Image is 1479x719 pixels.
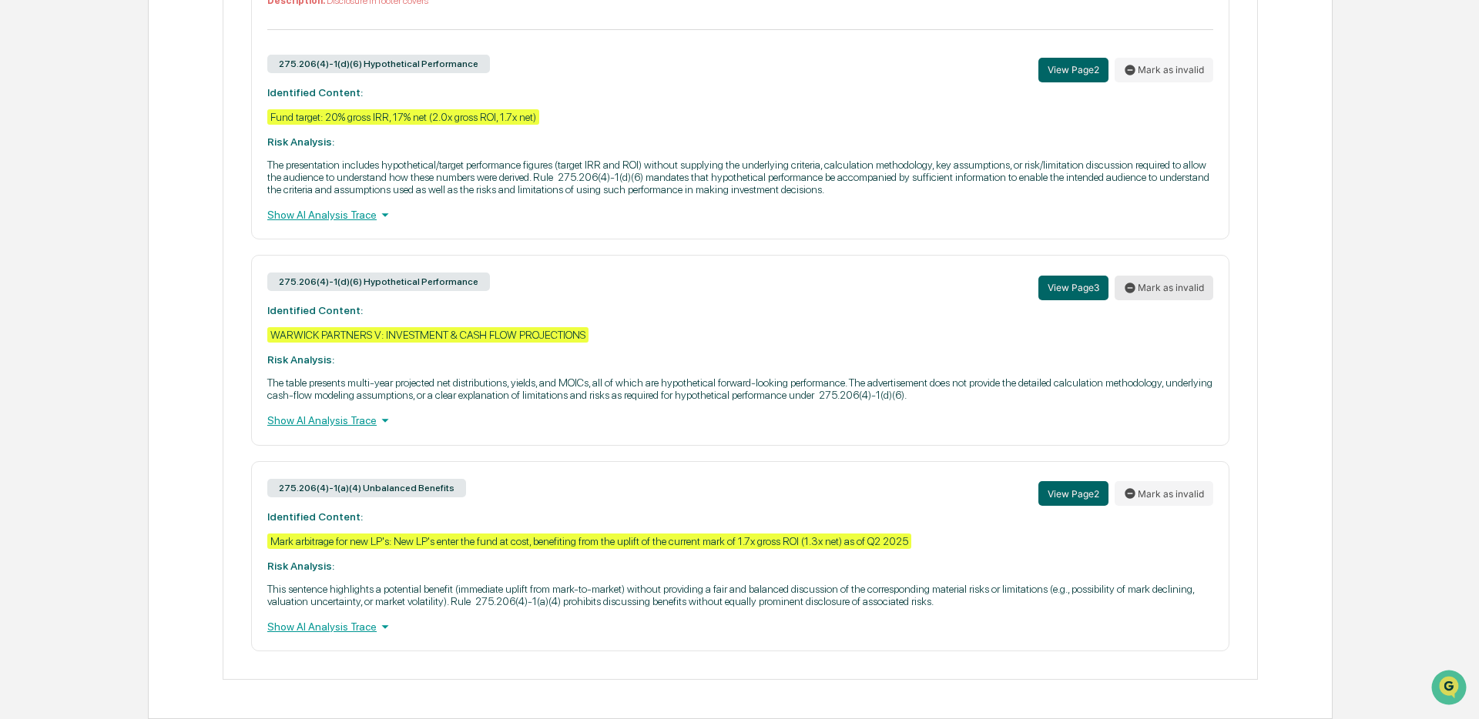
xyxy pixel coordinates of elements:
[267,159,1213,196] p: The presentation includes hypothetical/target performance figures (target IRR and ROI) without su...
[1038,481,1108,506] button: View Page2
[9,188,106,216] a: 🖐️Preclearance
[52,133,195,145] div: We're available if you need us!
[9,217,103,245] a: 🔎Data Lookup
[109,260,186,273] a: Powered byPylon
[267,533,911,549] div: Mark arbitrage for new LP's: New LP's enter the fund at cost, benefiting from the uplift of the c...
[52,118,253,133] div: Start new chat
[15,32,280,57] p: How can we help?
[15,196,28,208] div: 🖐️
[112,196,124,208] div: 🗄️
[1038,276,1108,300] button: View Page3
[267,304,363,316] strong: Identified Content:
[267,86,363,99] strong: Identified Content:
[267,55,490,73] div: 275.206(4)-1(d)(6) Hypothetical Performance
[267,376,1213,401] p: The table presents multi-year projected net distributions, yields, and MOICs, all of which are hy...
[267,206,1213,223] div: Show AI Analysis Trace
[267,583,1213,607] p: This sentence highlights a potential benefit (immediate uplift from mark-to-market) without provi...
[267,135,334,148] strong: Risk Analysis:
[153,261,186,273] span: Pylon
[15,225,28,237] div: 🔎
[1115,481,1213,506] button: Mark as invalid
[127,194,191,209] span: Attestations
[267,109,539,125] div: Fund target: 20% gross IRR, 17% net (2.0x gross ROI, 1.7x net)
[267,510,363,523] strong: Identified Content:
[106,188,197,216] a: 🗄️Attestations
[267,273,490,291] div: 275.206(4)-1(d)(6) Hypothetical Performance
[1430,668,1471,710] iframe: Open customer support
[15,118,43,145] img: 1746055101610-c473b297-6a78-478c-a979-82029cc54cd1
[267,618,1213,635] div: Show AI Analysis Trace
[267,353,334,366] strong: Risk Analysis:
[31,223,97,239] span: Data Lookup
[1115,58,1213,82] button: Mark as invalid
[1038,58,1108,82] button: View Page2
[267,560,334,572] strong: Risk Analysis:
[262,122,280,141] button: Start new chat
[267,479,466,497] div: 275.206(4)-1(a)(4) Unbalanced Benefits
[267,412,1213,429] div: Show AI Analysis Trace
[267,327,589,343] div: WARWICK PARTNERS V: INVESTMENT & CASH FLOW PROJECTIONS
[1115,276,1213,300] button: Mark as invalid
[31,194,99,209] span: Preclearance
